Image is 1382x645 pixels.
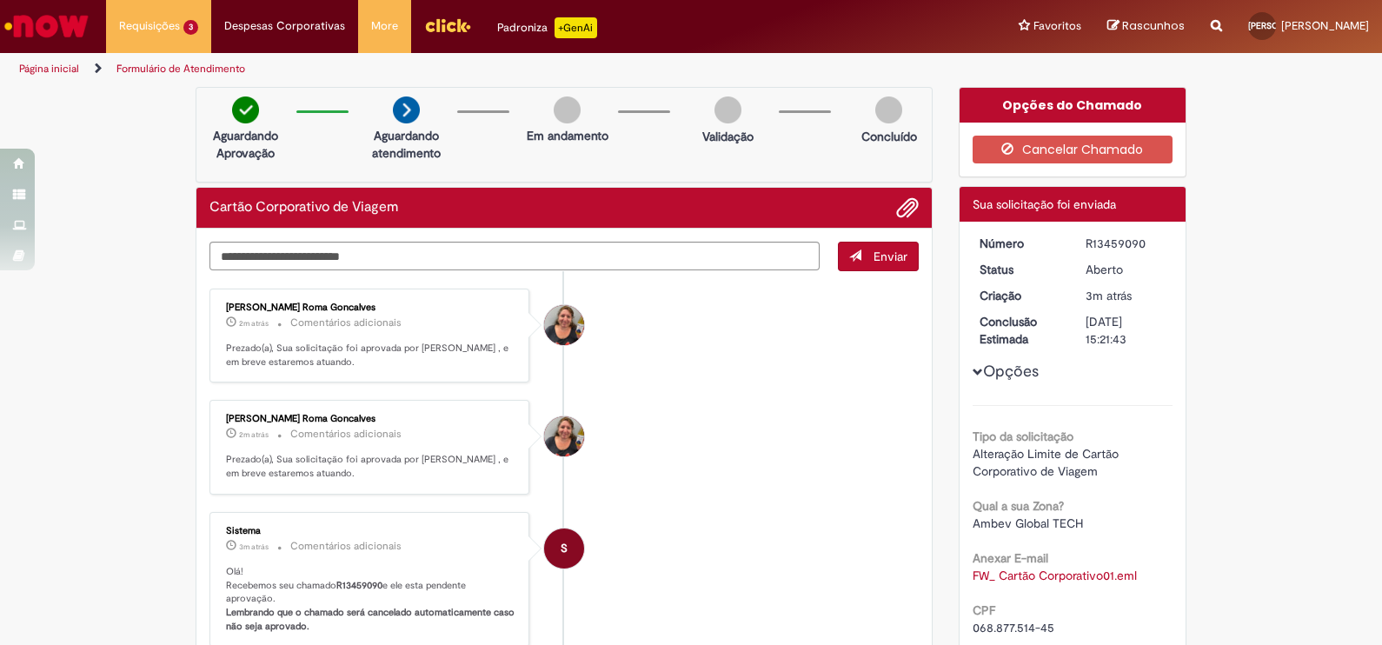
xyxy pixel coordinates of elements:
b: Qual a sua Zona? [973,498,1064,514]
b: Tipo da solicitação [973,429,1073,444]
dt: Criação [967,287,1073,304]
ul: Trilhas de página [13,53,908,85]
span: Enviar [874,249,907,264]
a: Rascunhos [1107,18,1185,35]
b: Anexar E-mail [973,550,1048,566]
p: Olá! Recebemos seu chamado e ele esta pendente aprovação. [226,565,515,634]
div: [DATE] 15:21:43 [1086,313,1166,348]
span: Despesas Corporativas [224,17,345,35]
a: Download de FW_ Cartão Corporativo01.eml [973,568,1137,583]
img: img-circle-grey.png [554,96,581,123]
span: Ambev Global TECH [973,515,1083,531]
time: 28/08/2025 16:20:40 [239,542,269,552]
div: R13459090 [1086,235,1166,252]
p: Prezado(a), Sua solicitação foi aprovada por [PERSON_NAME] , e em breve estaremos atuando. [226,342,515,369]
img: click_logo_yellow_360x200.png [424,12,471,38]
dt: Status [967,261,1073,278]
small: Comentários adicionais [290,316,402,330]
dt: Número [967,235,1073,252]
span: S [561,528,568,569]
p: Aguardando atendimento [364,127,448,162]
div: [PERSON_NAME] Roma Goncalves [226,414,515,424]
small: Comentários adicionais [290,427,402,442]
span: 2m atrás [239,429,269,440]
div: Opções do Chamado [960,88,1186,123]
time: 28/08/2025 16:20:30 [1086,288,1132,303]
span: 068.877.514-45 [973,620,1054,635]
a: Formulário de Atendimento [116,62,245,76]
p: Aguardando Aprovação [203,127,288,162]
span: Alteração Limite de Cartão Corporativo de Viagem [973,446,1122,479]
button: Enviar [838,242,919,271]
p: Validação [702,128,754,145]
span: 3m atrás [239,542,269,552]
div: 28/08/2025 16:20:30 [1086,287,1166,304]
div: Rosana Dandretta Roma Goncalves [544,416,584,456]
h2: Cartão Corporativo de Viagem Histórico de tíquete [209,200,398,216]
time: 28/08/2025 16:21:43 [239,318,269,329]
img: img-circle-grey.png [875,96,902,123]
div: Aberto [1086,261,1166,278]
div: Padroniza [497,17,597,38]
span: More [371,17,398,35]
span: Favoritos [1033,17,1081,35]
button: Cancelar Chamado [973,136,1173,163]
span: 3m atrás [1086,288,1132,303]
b: Lembrando que o chamado será cancelado automaticamente caso não seja aprovado. [226,606,517,633]
img: check-circle-green.png [232,96,259,123]
b: CPF [973,602,995,618]
dt: Conclusão Estimada [967,313,1073,348]
span: 2m atrás [239,318,269,329]
div: [PERSON_NAME] Roma Goncalves [226,303,515,313]
span: [PERSON_NAME] [1281,18,1369,33]
span: Sua solicitação foi enviada [973,196,1116,212]
p: Concluído [861,128,917,145]
a: Página inicial [19,62,79,76]
textarea: Digite sua mensagem aqui... [209,242,820,271]
img: img-circle-grey.png [714,96,741,123]
span: Requisições [119,17,180,35]
b: R13459090 [336,579,382,592]
button: Adicionar anexos [896,196,919,219]
time: 28/08/2025 16:21:35 [239,429,269,440]
span: [PERSON_NAME] [1248,20,1316,31]
div: Rosana Dandretta Roma Goncalves [544,305,584,345]
div: System [544,529,584,569]
div: Sistema [226,526,515,536]
p: +GenAi [555,17,597,38]
small: Comentários adicionais [290,539,402,554]
span: Rascunhos [1122,17,1185,34]
p: Em andamento [527,127,608,144]
img: ServiceNow [2,9,91,43]
p: Prezado(a), Sua solicitação foi aprovada por [PERSON_NAME] , e em breve estaremos atuando. [226,453,515,480]
img: arrow-next.png [393,96,420,123]
span: 3 [183,20,198,35]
